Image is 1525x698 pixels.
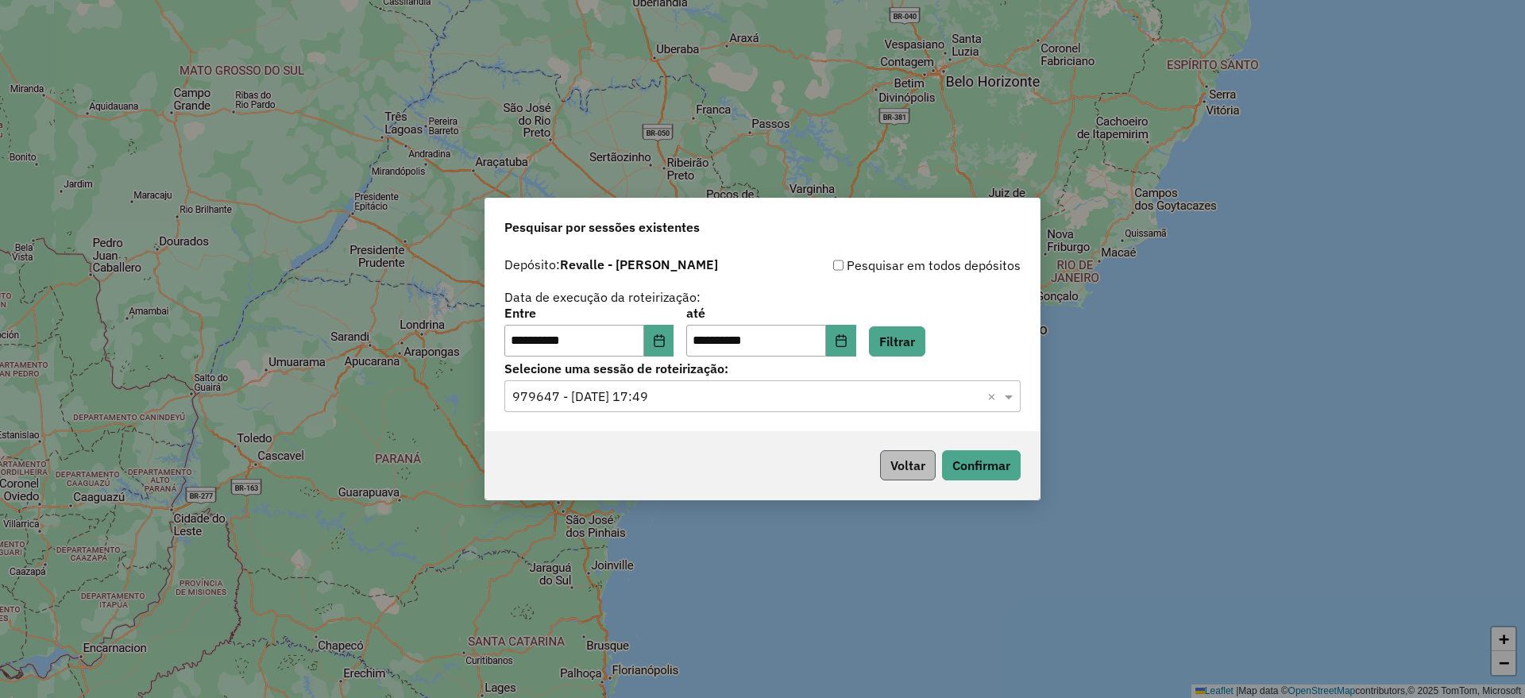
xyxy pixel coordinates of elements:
[762,256,1021,275] div: Pesquisar em todos depósitos
[942,450,1021,480] button: Confirmar
[826,325,856,357] button: Choose Date
[644,325,674,357] button: Choose Date
[504,359,1021,378] label: Selecione uma sessão de roteirização:
[686,303,855,322] label: até
[504,218,700,237] span: Pesquisar por sessões existentes
[504,287,701,307] label: Data de execução da roteirização:
[987,387,1001,406] span: Clear all
[560,256,718,272] strong: Revalle - [PERSON_NAME]
[880,450,936,480] button: Voltar
[504,303,674,322] label: Entre
[869,326,925,357] button: Filtrar
[504,255,718,274] label: Depósito:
